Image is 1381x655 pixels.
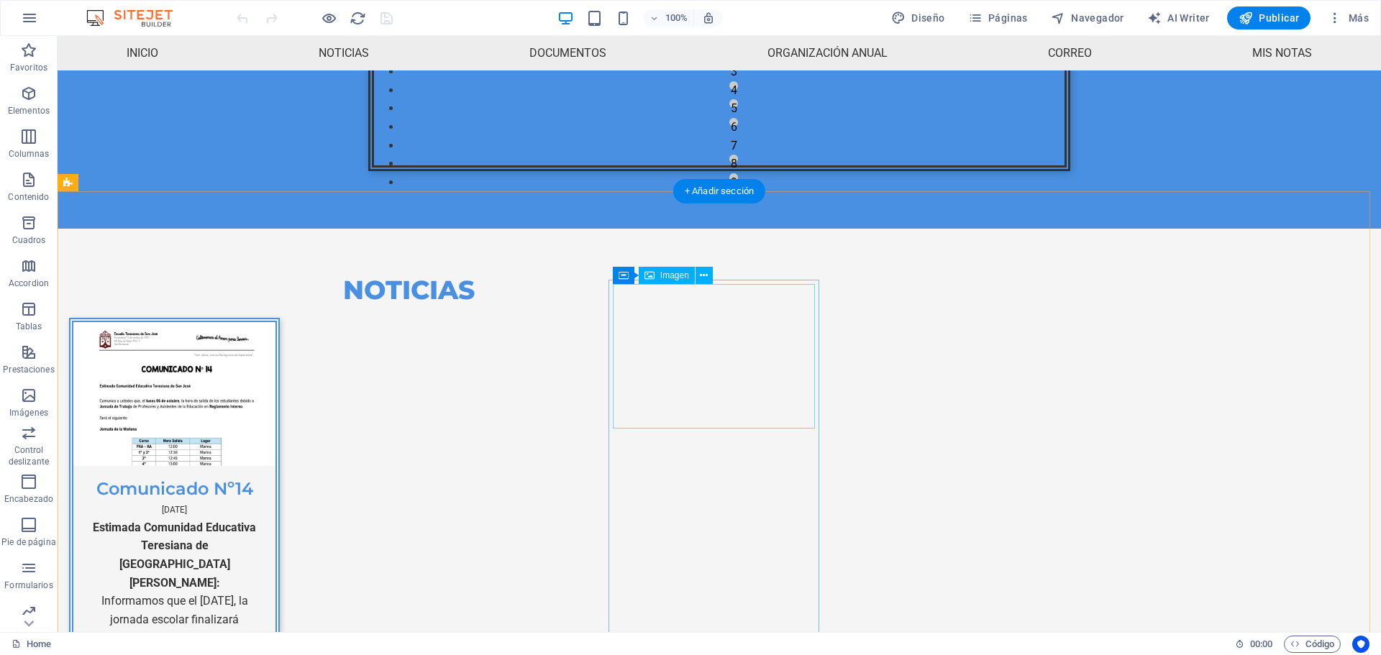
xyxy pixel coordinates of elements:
p: Prestaciones [3,364,54,375]
span: Imagen [660,271,689,280]
span: Publicar [1239,11,1300,25]
p: Favoritos [10,62,47,73]
button: reload [349,9,366,27]
span: AI Writer [1147,11,1210,25]
i: Al redimensionar, ajustar el nivel de zoom automáticamente para ajustarse al dispositivo elegido. [702,12,715,24]
p: Elementos [8,105,50,116]
span: Más [1328,11,1369,25]
button: Más [1322,6,1375,29]
button: 5 [672,63,680,72]
span: Páginas [968,11,1028,25]
div: Diseño (Ctrl+Alt+Y) [885,6,951,29]
img: Editor Logo [83,9,191,27]
button: AI Writer [1141,6,1216,29]
div: + Añadir sección [673,179,765,203]
button: 8 [672,119,680,127]
button: 7 [672,101,680,109]
button: 100% [643,9,694,27]
button: Páginas [962,6,1034,29]
a: Haz clic para cancelar la selección y doble clic para abrir páginas [12,636,51,653]
p: Cuadros [12,234,46,246]
p: Pie de página [1,536,55,548]
button: Usercentrics [1352,636,1369,653]
span: : [1260,638,1262,649]
button: 6 [672,82,680,91]
p: Imágenes [9,407,48,418]
button: 4 [672,45,680,54]
p: Contenido [8,191,49,203]
button: Diseño [885,6,951,29]
h6: Tiempo de la sesión [1235,636,1273,653]
button: Código [1284,636,1341,653]
p: Encabezado [4,493,53,505]
p: Tablas [16,321,42,332]
span: Navegador [1051,11,1124,25]
button: Publicar [1227,6,1311,29]
h6: 100% [665,9,688,27]
button: Navegador [1045,6,1130,29]
span: 00 00 [1250,636,1272,653]
p: Formularios [4,580,53,591]
p: Accordion [9,278,49,289]
button: 9 [672,137,680,146]
span: Código [1290,636,1334,653]
button: 3 [672,27,680,35]
p: Columnas [9,148,50,160]
span: Diseño [891,11,945,25]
